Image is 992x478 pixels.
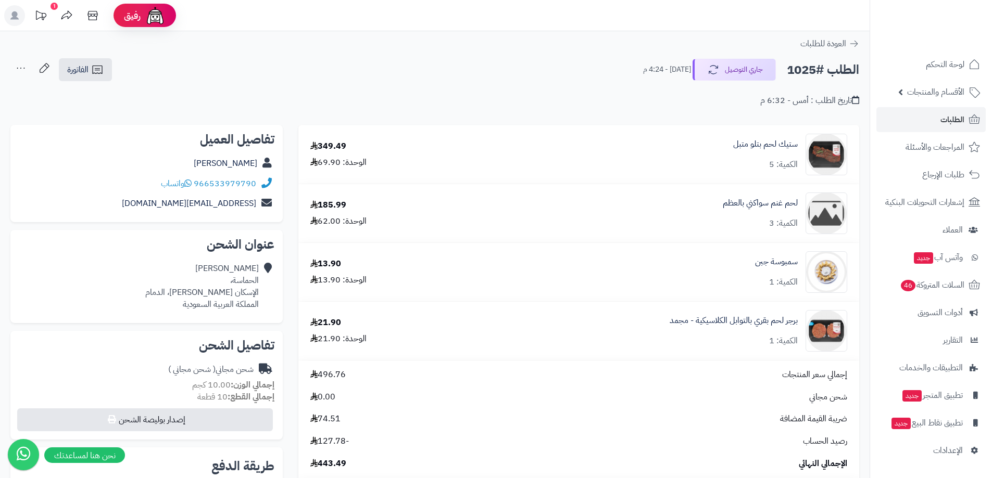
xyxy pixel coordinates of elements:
small: 10 قطعة [197,391,274,403]
span: 0.00 [310,391,335,403]
a: التطبيقات والخدمات [876,355,986,380]
a: تطبيق المتجرجديد [876,383,986,408]
strong: إجمالي الوزن: [231,379,274,391]
span: 74.51 [310,413,341,425]
a: تطبيق نقاط البيعجديد [876,410,986,435]
img: no_image-90x90.png [806,192,847,234]
span: رفيق [124,9,141,22]
a: لوحة التحكم [876,52,986,77]
div: الكمية: 5 [769,159,798,171]
div: تاريخ الطلب : أمس - 6:32 م [760,95,859,107]
a: برجر لحم بقري بالتوابل الكلاسيكية - مجمد [670,315,798,327]
span: جديد [902,390,922,402]
small: 10.00 كجم [192,379,274,391]
a: وآتس آبجديد [876,245,986,270]
div: 13.90 [310,258,341,270]
span: جديد [891,418,911,429]
img: 1756733048-%D8%A7%D9%84%D8%B2%D8%A7%D8%AF%20%D8%A7%D9%84%D8%B7%D8%A7%D8%B2%D8%AC%20%D8%A7%D9%84%D... [806,251,847,293]
span: ( شحن مجاني ) [168,363,216,376]
a: إشعارات التحويلات البنكية [876,190,986,215]
a: السلات المتروكة46 [876,273,986,298]
div: 349.49 [310,140,346,152]
a: الإعدادات [876,438,986,463]
h2: عنوان الشحن [19,238,274,251]
span: الفاتورة [67,63,89,76]
a: التقارير [876,328,986,353]
a: واتساب [161,177,192,190]
a: طلبات الإرجاع [876,162,986,187]
span: العملاء [943,223,963,237]
span: جديد [914,252,933,264]
span: التطبيقات والخدمات [899,360,963,375]
div: الكمية: 1 [769,276,798,288]
small: [DATE] - 4:24 م [643,64,691,75]
div: شحن مجاني [168,364,254,376]
div: الكمية: 1 [769,335,798,347]
span: شحن مجاني [809,391,847,403]
img: 609_6866570db304f_20801d19-90x90.png [806,134,847,175]
span: تطبيق المتجر [901,388,963,403]
h2: تفاصيل الشحن [19,339,274,352]
div: الوحدة: 62.00 [310,215,367,227]
img: logo-2.png [921,28,982,50]
span: العودة للطلبات [800,37,846,50]
img: 934_6866579d324c5_0b30d740-90x90.png [806,310,847,352]
strong: إجمالي القطع: [228,391,274,403]
div: الوحدة: 21.90 [310,333,367,345]
div: الوحدة: 69.90 [310,157,367,169]
img: ai-face.png [145,5,166,26]
a: [EMAIL_ADDRESS][DOMAIN_NAME] [122,197,256,210]
div: الوحدة: 13.90 [310,274,367,286]
span: لوحة التحكم [926,57,964,72]
a: لحم غنم سواكني بالعظم [723,197,798,209]
div: 185.99 [310,199,346,211]
span: 496.76 [310,369,346,381]
span: أدوات التسويق [918,305,963,320]
span: 46 [901,280,915,291]
h2: طريقة الدفع [211,460,274,472]
div: 1 [51,3,58,10]
a: أدوات التسويق [876,300,986,325]
a: الفاتورة [59,58,112,81]
a: 966533979790 [194,177,256,190]
a: [PERSON_NAME] [194,157,257,170]
button: جاري التوصيل [693,59,776,81]
span: وآتس آب [913,250,963,265]
div: [PERSON_NAME] الحماسة، الإسكان [PERSON_NAME]، الدمام المملكة العربية السعودية [145,263,259,310]
span: طلبات الإرجاع [922,167,964,182]
a: المراجعات والأسئلة [876,135,986,160]
span: الطلبات [940,112,964,127]
span: -127.78 [310,435,349,447]
div: الكمية: 3 [769,217,798,229]
a: العودة للطلبات [800,37,859,50]
span: السلات المتروكة [900,278,964,292]
h2: تفاصيل العميل [19,133,274,146]
span: التقارير [943,333,963,347]
a: تحديثات المنصة [28,5,54,29]
span: الأقسام والمنتجات [907,85,964,99]
span: ضريبة القيمة المضافة [780,413,847,425]
div: 21.90 [310,317,341,329]
span: 443.49 [310,458,346,470]
span: الإعدادات [933,443,963,458]
span: الإجمالي النهائي [799,458,847,470]
a: سمبوسة جبن [755,256,798,268]
a: العملاء [876,217,986,242]
a: ستيك لحم بتلو متبل [733,138,798,150]
span: المراجعات والأسئلة [906,140,964,154]
span: رصيد الحساب [803,435,847,447]
a: الطلبات [876,107,986,132]
button: إصدار بوليصة الشحن [17,408,273,431]
span: تطبيق نقاط البيع [890,416,963,430]
h2: الطلب #1025 [787,59,859,81]
span: إجمالي سعر المنتجات [782,369,847,381]
span: إشعارات التحويلات البنكية [885,195,964,210]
